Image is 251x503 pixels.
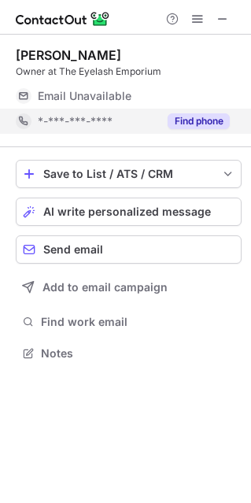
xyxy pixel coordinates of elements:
span: Notes [41,346,235,361]
button: Reveal Button [168,113,230,129]
button: AI write personalized message [16,198,242,226]
button: Send email [16,235,242,264]
button: Notes [16,342,242,364]
button: Add to email campaign [16,273,242,301]
span: AI write personalized message [43,205,211,218]
span: Email Unavailable [38,89,131,103]
span: Send email [43,243,103,256]
div: Save to List / ATS / CRM [43,168,214,180]
img: ContactOut v5.3.10 [16,9,110,28]
button: save-profile-one-click [16,160,242,188]
span: Find work email [41,315,235,329]
button: Find work email [16,311,242,333]
div: Owner at The Eyelash Emporium [16,65,242,79]
div: [PERSON_NAME] [16,47,121,63]
span: Add to email campaign [42,281,168,294]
